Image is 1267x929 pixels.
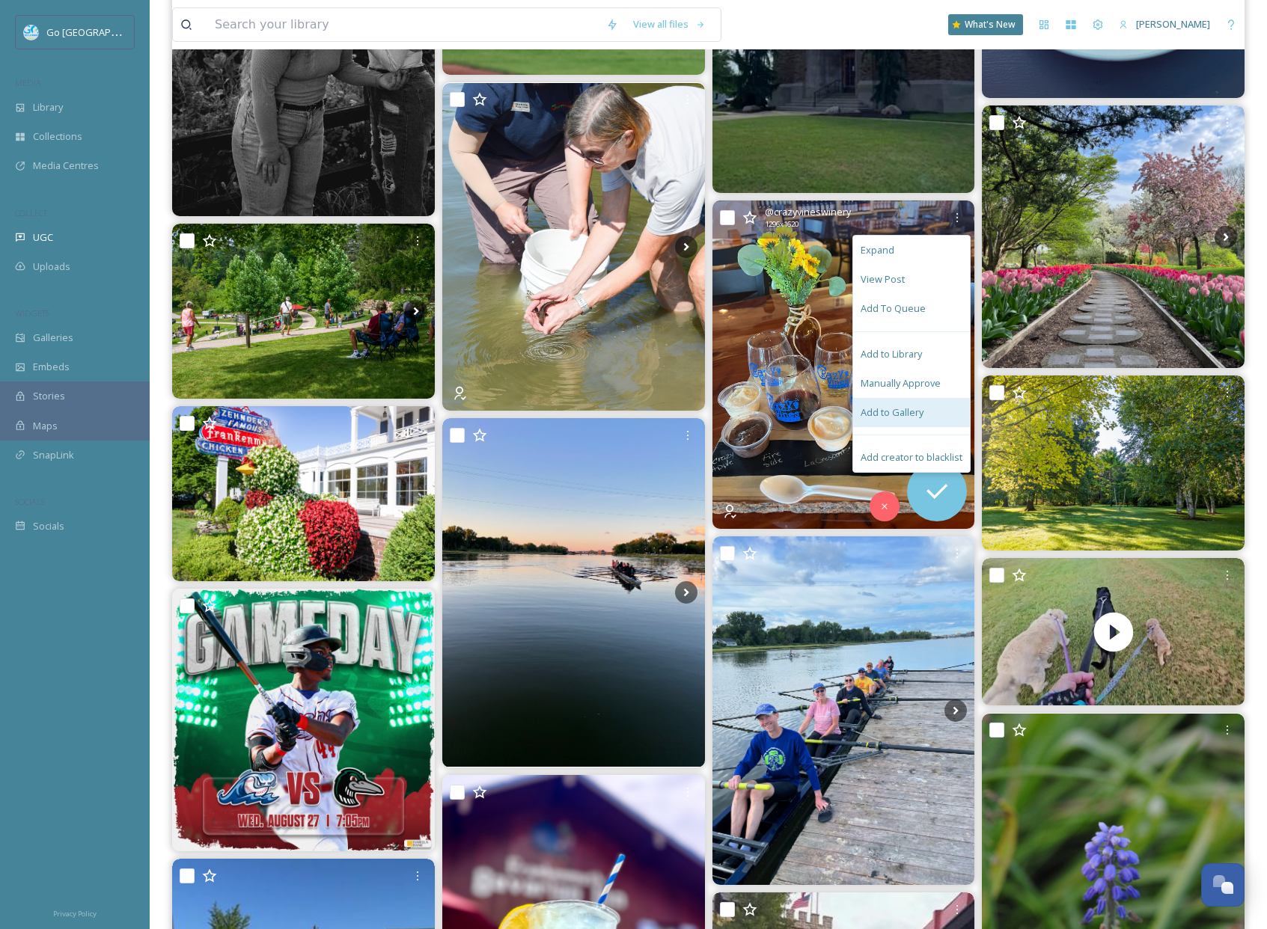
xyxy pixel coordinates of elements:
a: View all files [626,10,713,39]
span: [PERSON_NAME] [1136,17,1210,31]
span: Library [33,100,63,114]
span: WIDGETS [15,307,49,319]
span: SnapLink [33,448,74,462]
span: @ crazyvineswinery [765,205,851,219]
span: Expand [861,243,894,257]
img: Hey Taylor Swift and Travis Kelce, we heard that Midland, Michigan is a beautiful place to get en... [982,105,1245,368]
span: Add to Gallery [861,405,923,420]
span: Add To Queue [861,301,926,316]
button: Open Chat [1201,863,1245,907]
span: Manually Approve [861,376,941,390]
a: What's New [948,14,1023,35]
a: Privacy Policy [53,904,97,922]
span: View Post [861,272,905,286]
span: 1296 x 1620 [765,219,799,230]
span: Media Centres [33,159,99,173]
video: #saginaw #saginawmichigan #midlandmichigan #hemlockmi #ivaroaddogsitting [982,558,1245,705]
input: Search your library [207,8,599,41]
span: Privacy Policy [53,909,97,919]
span: Add creator to blacklist [861,450,962,464]
img: 🍨🍷We still have ice cream and wine flights available, stop in and get yours today! [712,200,975,528]
span: UGC [33,230,53,245]
span: Embeds [33,360,70,374]
img: Dow Gardens will be Dow open on Labor Day, Monday September 1, from 9 AM to 8 PM. Veterans receiv... [982,375,1245,551]
span: Collections [33,129,82,144]
span: Stories [33,389,65,403]
span: Go [GEOGRAPHIC_DATA] [46,25,157,39]
img: thumbnail [982,558,1245,705]
img: the second week of learn to row started off great - everyone was able to get out on the water! ev... [442,418,705,767]
span: MEDIA [15,77,41,88]
img: Today marked the final Lunchtime Concert of the summer in the Amphitheater at Whiting Forest of D... [172,224,435,399]
img: monday was a good night for a row as we hit the water in an 8 and a couple of singles. the evenin... [712,536,975,885]
span: SOCIALS [15,496,45,507]
img: 🌸 Zehnder’s iconic Topiary Chicken is still in full bloom and more stunning than ever! 🌼 Each sum... [172,406,435,581]
img: A huge thank you to the 175 community members and partners that helped release 130 sturgeon into ... [442,83,705,411]
a: [PERSON_NAME] [1111,10,1218,39]
span: Add to Library [861,347,922,361]
span: COLLECT [15,207,47,218]
span: Uploads [33,260,70,274]
img: GoGreatLogo_MISkies_RegionalTrails%20%281%29.png [24,25,39,40]
span: Galleries [33,331,73,345]
span: Maps [33,419,58,433]
span: Socials [33,519,64,533]
img: Our LAST Paws & Claws night of the season, presented by whiteclaw! 🐾 Bring your four-legged besti... [172,589,435,851]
